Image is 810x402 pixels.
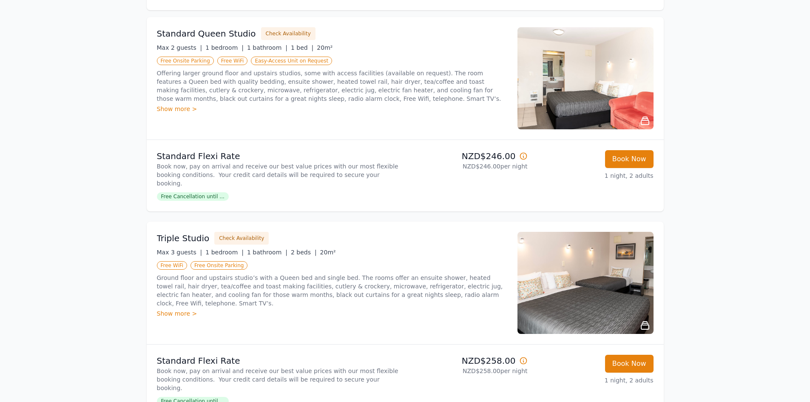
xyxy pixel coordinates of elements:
[205,44,244,51] span: 1 bedroom |
[157,367,402,392] p: Book now, pay on arrival and receive our best value prices with our most flexible booking conditi...
[157,192,229,201] span: Free Cancellation until ...
[157,69,507,103] p: Offering larger ground floor and upstairs studios, some with access facilities (available on requ...
[320,249,336,256] span: 20m²
[409,150,528,162] p: NZD$246.00
[157,261,188,270] span: Free WiFi
[157,28,256,40] h3: Standard Queen Studio
[217,57,248,65] span: Free WiFi
[291,44,313,51] span: 1 bed |
[157,162,402,188] p: Book now, pay on arrival and receive our best value prices with our most flexible booking conditi...
[157,249,202,256] span: Max 3 guests |
[247,249,287,256] span: 1 bathroom |
[190,261,247,270] span: Free Onsite Parking
[317,44,333,51] span: 20m²
[409,367,528,375] p: NZD$258.00 per night
[157,57,214,65] span: Free Onsite Parking
[251,57,332,65] span: Easy-Access Unit on Request
[605,355,654,373] button: Book Now
[157,309,507,318] div: Show more >
[157,105,507,113] div: Show more >
[157,150,402,162] p: Standard Flexi Rate
[214,232,269,245] button: Check Availability
[409,355,528,367] p: NZD$258.00
[261,27,315,40] button: Check Availability
[605,150,654,168] button: Book Now
[157,44,202,51] span: Max 2 guests |
[534,171,654,180] p: 1 night, 2 adults
[291,249,317,256] span: 2 beds |
[534,376,654,385] p: 1 night, 2 adults
[409,162,528,171] p: NZD$246.00 per night
[247,44,287,51] span: 1 bathroom |
[157,274,507,308] p: Ground floor and upstairs studio’s with a Queen bed and single bed. The rooms offer an ensuite sh...
[157,232,210,244] h3: Triple Studio
[205,249,244,256] span: 1 bedroom |
[157,355,402,367] p: Standard Flexi Rate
